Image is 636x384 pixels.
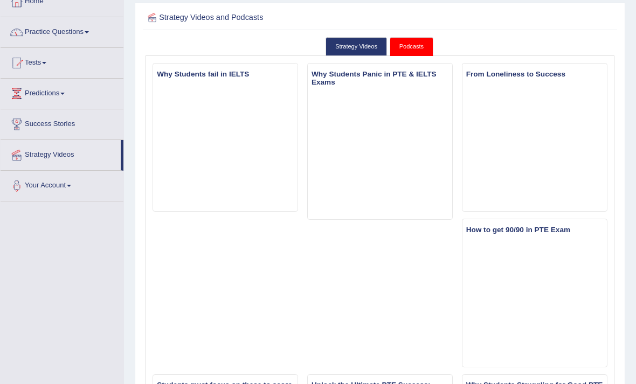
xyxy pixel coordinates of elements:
[390,37,433,56] a: Podcasts
[1,79,123,106] a: Predictions
[1,140,121,167] a: Strategy Videos
[146,11,437,25] h2: Strategy Videos and Podcasts
[1,48,123,75] a: Tests
[1,109,123,136] a: Success Stories
[462,68,607,80] h3: From Loneliness to Success
[308,68,452,88] h3: Why Students Panic in PTE & IELTS Exams
[1,171,123,198] a: Your Account
[153,68,298,80] h3: Why Students fail in IELTS
[462,224,607,236] h3: How to get 90/90 in PTE Exam
[326,37,387,56] a: Strategy Videos
[1,17,123,44] a: Practice Questions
